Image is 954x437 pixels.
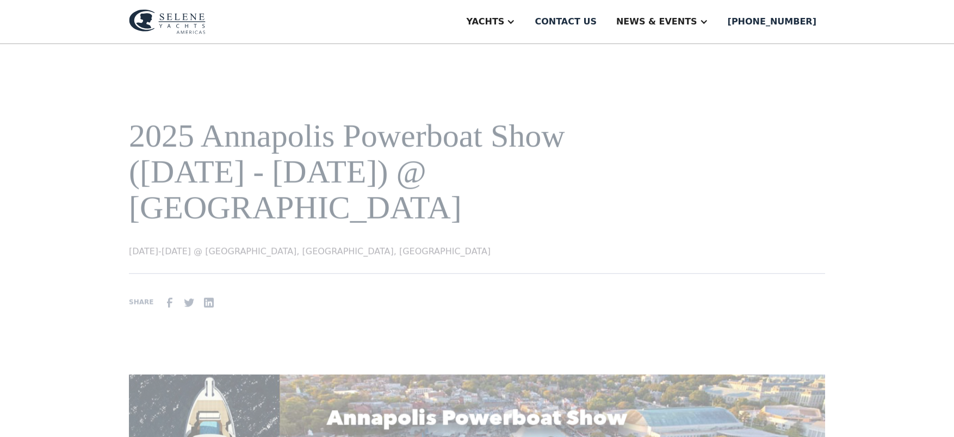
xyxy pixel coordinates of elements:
[202,296,215,309] img: Linkedin
[163,296,176,309] img: facebook
[535,15,597,28] div: Contact us
[728,15,816,28] div: [PHONE_NUMBER]
[129,118,581,226] h1: 2025 Annapolis Powerboat Show ([DATE] - [DATE]) @ [GEOGRAPHIC_DATA]
[129,297,153,307] div: SHARE
[129,9,206,34] img: logo
[183,296,196,309] img: Twitter
[129,245,581,258] p: [DATE]-[DATE] @ [GEOGRAPHIC_DATA], [GEOGRAPHIC_DATA], [GEOGRAPHIC_DATA]
[616,15,697,28] div: News & EVENTS
[466,15,504,28] div: Yachts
